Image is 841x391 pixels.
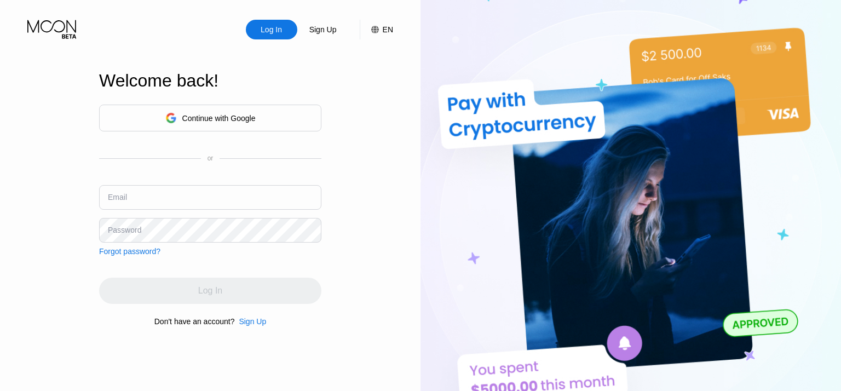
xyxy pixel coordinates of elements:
[154,317,235,326] div: Don't have an account?
[360,20,393,39] div: EN
[234,317,266,326] div: Sign Up
[308,24,338,35] div: Sign Up
[108,193,127,202] div: Email
[99,247,160,256] div: Forgot password?
[108,226,141,234] div: Password
[99,71,321,91] div: Welcome back!
[260,24,283,35] div: Log In
[182,114,256,123] div: Continue with Google
[246,20,297,39] div: Log In
[99,105,321,131] div: Continue with Google
[297,20,349,39] div: Sign Up
[239,317,266,326] div: Sign Up
[208,154,214,162] div: or
[383,25,393,34] div: EN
